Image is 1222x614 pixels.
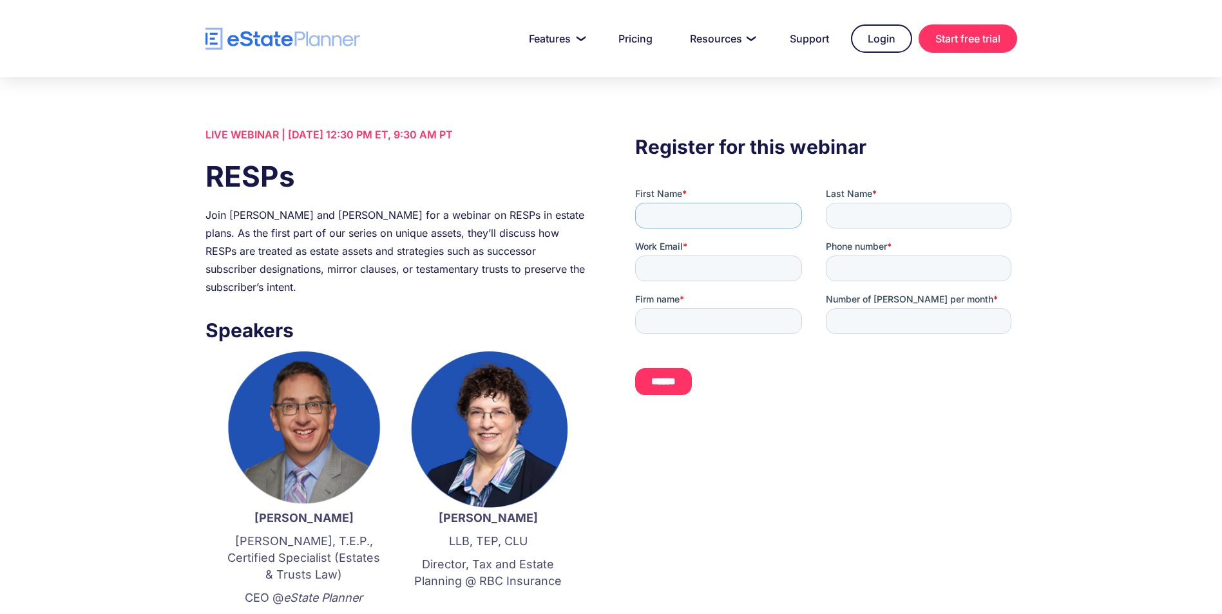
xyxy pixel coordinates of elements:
[851,24,912,53] a: Login
[919,24,1017,53] a: Start free trial
[205,315,587,345] h3: Speakers
[439,511,538,525] strong: [PERSON_NAME]
[774,26,845,51] a: Support
[254,511,354,525] strong: [PERSON_NAME]
[205,126,587,144] div: LIVE WEBINAR | [DATE] 12:30 PM ET, 9:30 AM PT
[205,206,587,296] div: Join [PERSON_NAME] and [PERSON_NAME] for a webinar on RESPs in estate plans. As the first part of...
[513,26,597,51] a: Features
[205,156,587,196] h1: RESPs
[283,591,363,604] em: eState Planner
[225,590,383,606] p: CEO @
[409,556,568,590] p: Director, Tax and Estate Planning @ RBC Insurance
[409,533,568,550] p: LLB, TEP, CLU
[635,187,1017,418] iframe: Form 0
[205,28,360,50] a: home
[225,533,383,583] p: [PERSON_NAME], T.E.P., Certified Specialist (Estates & Trusts Law)
[409,596,568,613] p: ‍
[674,26,768,51] a: Resources
[603,26,668,51] a: Pricing
[635,132,1017,162] h3: Register for this webinar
